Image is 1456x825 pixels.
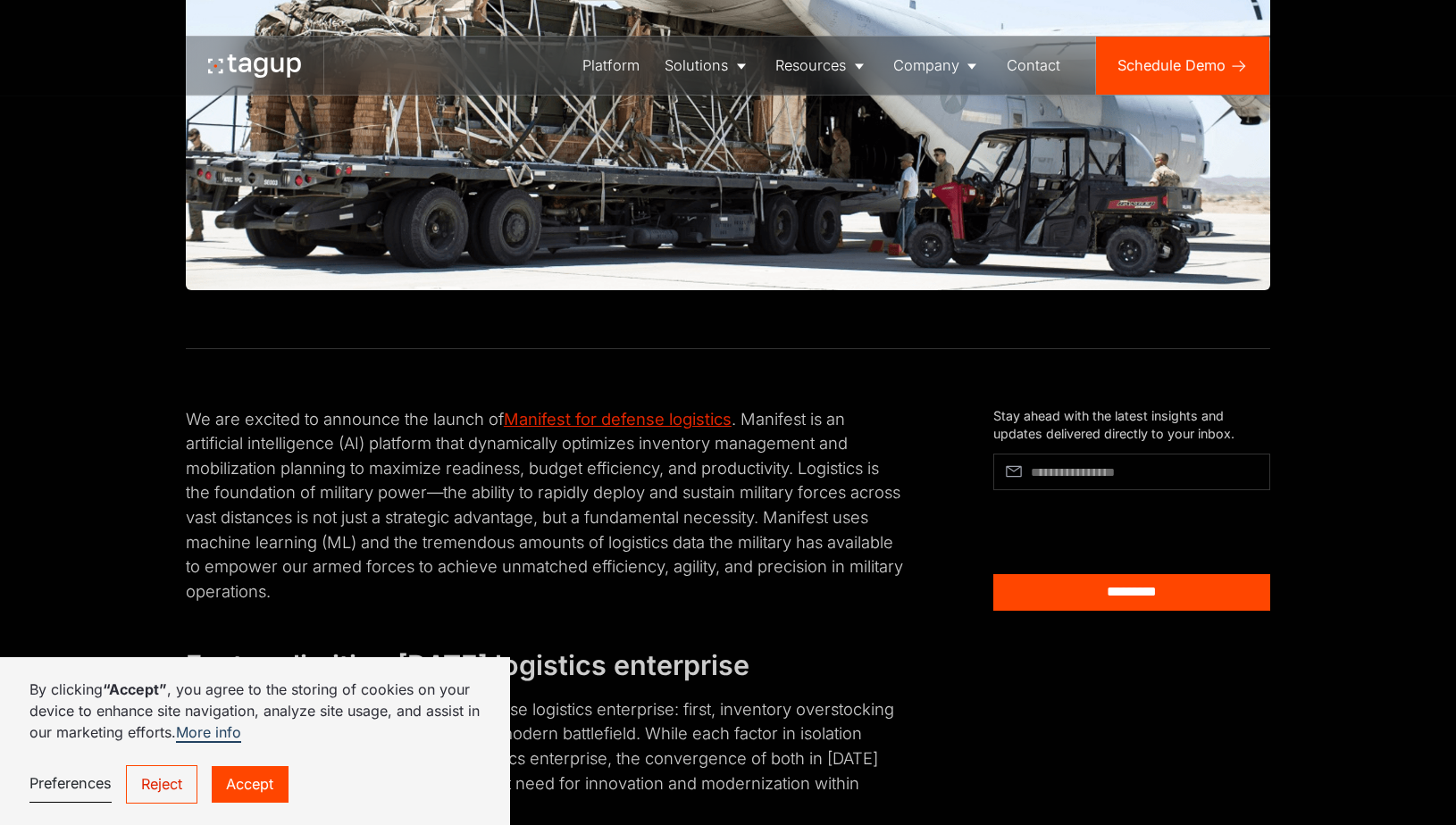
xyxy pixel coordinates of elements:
strong: “Accept” [103,680,167,698]
form: Article Subscribe [993,454,1270,611]
div: Contact [1007,54,1060,76]
a: Solutions [652,37,763,95]
a: Preferences [29,765,112,803]
a: Accept [212,766,289,803]
h2: Factors limiting [DATE] logistics enterprise [186,647,907,683]
a: Contact [994,37,1074,95]
a: More info [176,723,241,743]
div: Company [893,54,959,76]
a: Schedule Demo [1096,37,1269,95]
a: Reject [126,765,198,804]
div: Resources [775,54,846,76]
p: Two primary factors threaten [DATE] defense logistics enterprise: first, inventory overstocking a... [186,697,907,821]
p: We are excited to announce the launch of . Manifest is an artificial intelligence (AI) platform t... [186,407,907,604]
div: Solutions [665,54,728,76]
a: Resources [763,37,881,95]
div: Schedule Demo [1117,54,1226,76]
div: Stay ahead with the latest insights and updates delivered directly to your inbox. [993,407,1270,443]
a: Platform [570,37,653,95]
a: Company [881,37,994,95]
p: By clicking , you agree to the storing of cookies on your device to enhance site navigation, anal... [29,679,481,743]
div: Platform [582,54,640,76]
a: Manifest for defense logistics [504,409,732,429]
iframe: reCAPTCHA [993,497,1184,546]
